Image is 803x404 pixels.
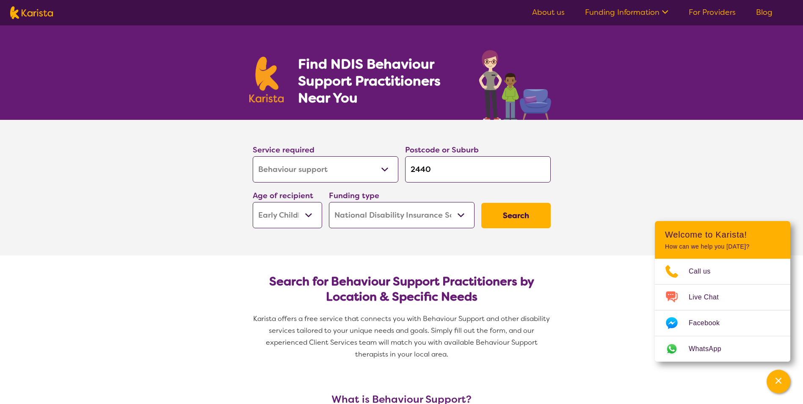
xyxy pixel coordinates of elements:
[689,265,721,278] span: Call us
[689,291,729,304] span: Live Chat
[585,7,668,17] a: Funding Information
[655,336,790,362] a: Web link opens in a new tab.
[481,203,551,228] button: Search
[655,259,790,362] ul: Choose channel
[249,57,284,102] img: Karista logo
[10,6,53,19] img: Karista logo
[405,156,551,183] input: Type
[689,317,730,329] span: Facebook
[477,46,554,120] img: behaviour-support
[329,191,379,201] label: Funding type
[689,7,736,17] a: For Providers
[689,343,731,355] span: WhatsApp
[253,145,315,155] label: Service required
[756,7,773,17] a: Blog
[259,274,544,304] h2: Search for Behaviour Support Practitioners by Location & Specific Needs
[405,145,479,155] label: Postcode or Suburb
[253,191,313,201] label: Age of recipient
[767,370,790,393] button: Channel Menu
[665,230,780,240] h2: Welcome to Karista!
[298,55,462,106] h1: Find NDIS Behaviour Support Practitioners Near You
[532,7,565,17] a: About us
[249,313,554,360] p: Karista offers a free service that connects you with Behaviour Support and other disability servi...
[655,221,790,362] div: Channel Menu
[665,243,780,250] p: How can we help you [DATE]?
